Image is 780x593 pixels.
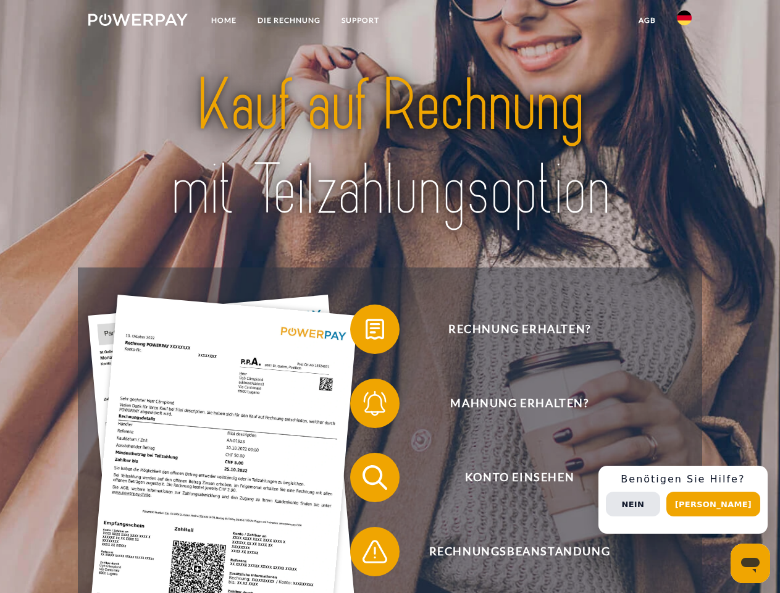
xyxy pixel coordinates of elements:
a: SUPPORT [331,9,390,32]
span: Konto einsehen [368,453,671,502]
iframe: Schaltfläche zum Öffnen des Messaging-Fensters [731,544,770,583]
button: Nein [606,492,660,516]
img: qb_search.svg [359,462,390,493]
img: qb_bell.svg [359,388,390,419]
h3: Benötigen Sie Hilfe? [606,473,760,486]
img: title-powerpay_de.svg [118,59,662,237]
a: Home [201,9,247,32]
button: Rechnung erhalten? [350,305,671,354]
span: Rechnungsbeanstandung [368,527,671,576]
a: agb [628,9,666,32]
a: DIE RECHNUNG [247,9,331,32]
span: Rechnung erhalten? [368,305,671,354]
img: logo-powerpay-white.svg [88,14,188,26]
button: Mahnung erhalten? [350,379,671,428]
button: Rechnungsbeanstandung [350,527,671,576]
button: Konto einsehen [350,453,671,502]
button: [PERSON_NAME] [666,492,760,516]
span: Mahnung erhalten? [368,379,671,428]
img: qb_bill.svg [359,314,390,345]
div: Schnellhilfe [598,466,768,534]
img: qb_warning.svg [359,536,390,567]
img: de [677,11,692,25]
